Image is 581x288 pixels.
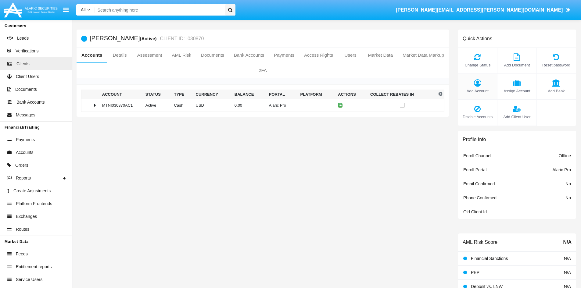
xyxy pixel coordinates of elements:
span: Email Confirmed [463,181,495,186]
span: Add Client User [500,114,533,120]
span: N/A [563,239,572,246]
span: Exchanges [16,213,37,220]
span: Accounts [16,149,34,156]
a: All [76,7,95,13]
td: USD [193,99,232,112]
span: Old Client Id [463,209,487,214]
a: 2FA [77,63,449,78]
a: Payments [269,48,299,62]
span: No [565,181,571,186]
th: Currency [193,90,232,99]
span: Client Users [16,73,39,80]
span: Documents [15,86,37,93]
a: AML Risk [167,48,196,62]
td: 0.00 [232,99,267,112]
h6: Quick Actions [463,36,492,41]
span: Assign Account [500,88,533,94]
a: Assessment [132,48,167,62]
small: CLIENT ID: I030870 [159,36,204,41]
span: Routes [16,226,29,233]
span: Change Status [461,62,494,68]
div: (Active) [140,35,158,42]
span: Disable Accounts [461,114,494,120]
a: [PERSON_NAME][EMAIL_ADDRESS][PERSON_NAME][DOMAIN_NAME] [393,2,573,19]
span: Create Adjustments [13,188,51,194]
th: Collect Rebates In [368,90,436,99]
span: Service Users [16,276,42,283]
a: Details [107,48,132,62]
td: Alaric Pro [267,99,298,112]
img: Logo image [3,1,59,19]
span: Reset password [540,62,573,68]
span: Offline [559,153,571,158]
span: Clients [16,61,30,67]
span: Phone Confirmed [463,195,497,200]
span: Enroll Channel [463,153,491,158]
span: Add Account [461,88,494,94]
span: Add Document [500,62,533,68]
th: Platform [298,90,335,99]
span: Messages [16,112,35,118]
a: Accounts [77,48,107,62]
span: Payments [16,137,35,143]
span: Entitlement reports [16,264,52,270]
span: All [81,7,86,12]
span: Bank Accounts [16,99,45,105]
a: Market Data Markup [398,48,449,62]
span: Orders [15,162,28,169]
a: Access Rights [299,48,338,62]
th: Type [172,90,193,99]
h6: Profile Info [463,137,486,142]
th: Balance [232,90,267,99]
span: Verifications [16,48,38,54]
th: Account [100,90,143,99]
span: Alaric Pro [552,167,571,172]
th: Actions [335,90,368,99]
span: Feeds [16,251,28,257]
th: Portal [267,90,298,99]
span: Leads [17,35,29,41]
span: N/A [564,270,571,275]
span: No [565,195,571,200]
a: Users [338,48,363,62]
a: Bank Accounts [229,48,269,62]
span: Reports [16,175,31,181]
span: PEP [471,270,479,275]
input: Search [95,4,223,16]
span: Financial Sanctions [471,256,508,261]
span: N/A [564,256,571,261]
span: Enroll Portal [463,167,486,172]
h6: AML Risk Score [463,239,497,245]
span: Platform Frontends [16,201,52,207]
a: Market Data [363,48,398,62]
a: Documents [196,48,229,62]
td: MTNI030870AC1 [100,99,143,112]
td: Active [143,99,172,112]
td: Cash [172,99,193,112]
th: Status [143,90,172,99]
h5: [PERSON_NAME] [90,35,204,42]
span: [PERSON_NAME][EMAIL_ADDRESS][PERSON_NAME][DOMAIN_NAME] [396,7,563,12]
span: Add Bank [540,88,573,94]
